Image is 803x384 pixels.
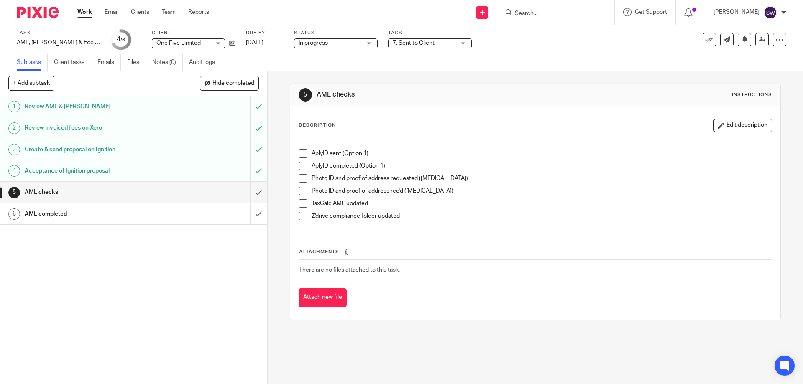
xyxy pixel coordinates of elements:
[8,144,20,155] div: 3
[152,30,235,36] label: Client
[393,40,435,46] span: 7. Sent to Client
[764,6,777,19] img: svg%3E
[8,76,54,90] button: + Add subtask
[299,267,400,273] span: There are no files attached to this task.
[120,38,125,42] small: /6
[152,54,183,71] a: Notes (0)
[156,40,201,46] span: One Five Limited
[17,30,100,36] label: Task
[25,165,169,177] h1: Acceptance of Ignition proposal
[189,54,221,71] a: Audit logs
[77,8,92,16] a: Work
[212,80,254,87] span: Hide completed
[25,100,169,113] h1: Review AML & [PERSON_NAME]
[25,143,169,156] h1: Create & send proposal on Ignition
[17,54,48,71] a: Subtasks
[17,7,59,18] img: Pixie
[105,8,118,16] a: Email
[25,122,169,134] h1: Review invoiced fees on Xero
[188,8,209,16] a: Reports
[131,8,149,16] a: Clients
[635,9,667,15] span: Get Support
[732,92,772,98] div: Instructions
[299,122,336,129] p: Description
[117,35,125,44] div: 4
[312,149,771,158] p: AplyID sent (Option 1)
[246,40,263,46] span: [DATE]
[312,174,771,183] p: Photo ID and proof of address requested ([MEDICAL_DATA])
[299,88,312,102] div: 5
[312,187,771,195] p: Photo ID and proof of address rec'd ([MEDICAL_DATA])
[97,54,121,71] a: Emails
[54,54,91,71] a: Client tasks
[127,54,146,71] a: Files
[312,212,771,220] p: Z'drive compliance folder updated
[200,76,259,90] button: Hide completed
[8,208,20,220] div: 6
[317,90,553,99] h1: AML checks
[388,30,472,36] label: Tags
[8,122,20,134] div: 2
[713,119,772,132] button: Edit description
[25,208,169,220] h1: AML completed
[514,10,589,18] input: Search
[713,8,760,16] p: [PERSON_NAME]
[17,38,100,47] div: AML, LoE &amp; Fee renewal
[299,249,339,254] span: Attachments
[299,40,328,46] span: In progress
[312,162,771,170] p: AplyID completed (Option 1)
[25,186,169,198] h1: AML checks
[294,30,378,36] label: Status
[162,8,176,16] a: Team
[8,165,20,177] div: 4
[246,30,284,36] label: Due by
[312,199,771,208] p: TaxCalc AML updated
[299,288,347,307] button: Attach new file
[8,187,20,198] div: 5
[17,38,100,47] div: AML, [PERSON_NAME] & Fee renewal
[8,101,20,112] div: 1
